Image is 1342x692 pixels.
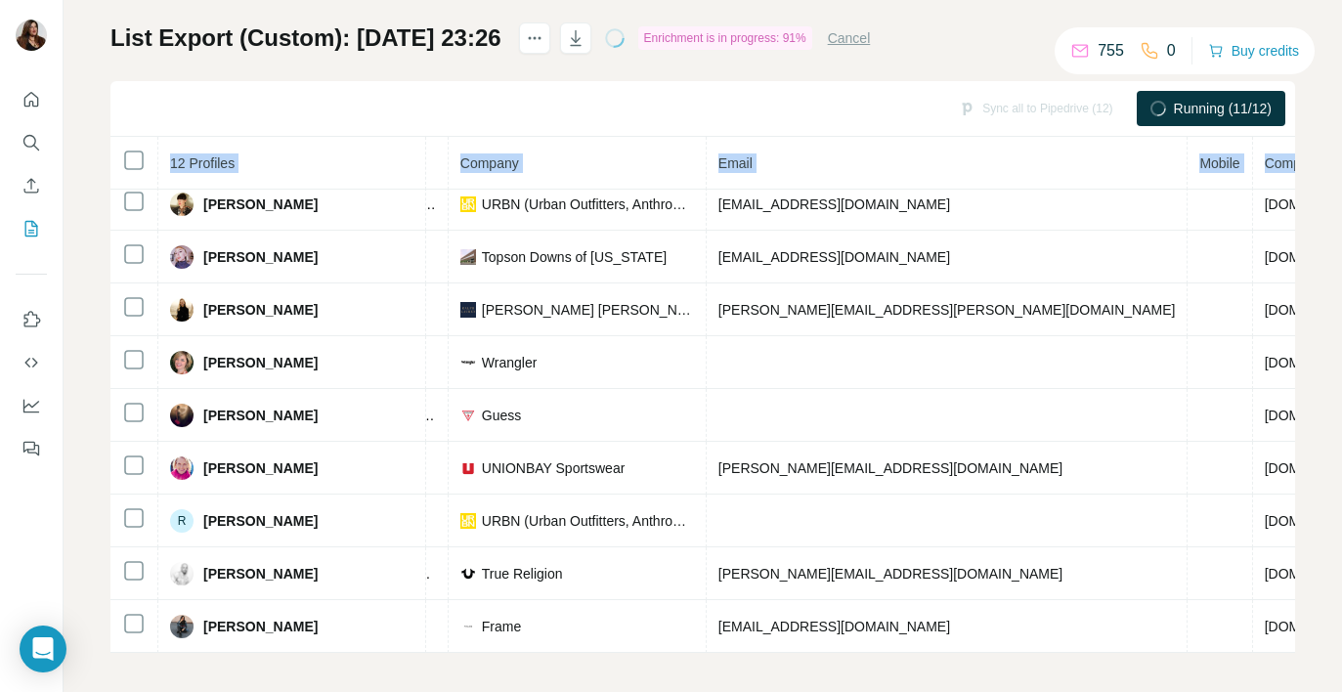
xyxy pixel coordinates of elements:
span: [PERSON_NAME][EMAIL_ADDRESS][DOMAIN_NAME] [718,460,1062,476]
img: company-logo [460,355,476,370]
span: [PERSON_NAME][EMAIL_ADDRESS][PERSON_NAME][DOMAIN_NAME] [718,302,1176,318]
span: [PERSON_NAME] [PERSON_NAME] [482,300,694,320]
img: Avatar [170,562,194,585]
span: URBN (Urban Outfitters, Anthropologie Group, Free People, & Vetri... [482,511,694,531]
span: True Religion [482,564,563,584]
img: Avatar [170,193,194,216]
span: Email [718,155,753,171]
span: [EMAIL_ADDRESS][DOMAIN_NAME] [718,196,950,212]
button: Search [16,125,47,160]
span: Topson Downs of [US_STATE] [482,247,667,267]
span: [PERSON_NAME] [203,458,318,478]
button: Dashboard [16,388,47,423]
button: Feedback [16,431,47,466]
span: [PERSON_NAME] [203,406,318,425]
span: [PERSON_NAME] [203,195,318,214]
img: company-logo [460,513,476,529]
button: Enrich CSV [16,168,47,203]
span: 12 Profiles [170,155,235,171]
span: [PERSON_NAME] [203,353,318,372]
img: Avatar [170,615,194,638]
div: Enrichment is in progress: 91% [638,26,812,50]
img: company-logo [460,566,476,582]
img: company-logo [460,460,476,476]
div: R [170,509,194,533]
h1: List Export (Custom): [DATE] 23:26 [110,22,501,54]
span: Company [460,155,519,171]
span: Frame [482,617,521,636]
button: Buy credits [1208,37,1299,65]
button: My lists [16,211,47,246]
span: Guess [482,406,521,425]
span: UNIONBAY Sportswear [482,458,626,478]
span: [PERSON_NAME][EMAIL_ADDRESS][DOMAIN_NAME] [718,566,1062,582]
img: Avatar [170,351,194,374]
span: Running (11/12) [1174,99,1272,118]
span: Mobile [1199,155,1239,171]
span: [EMAIL_ADDRESS][DOMAIN_NAME] [718,619,950,634]
img: company-logo [460,196,476,212]
img: Avatar [170,245,194,269]
button: Use Surfe API [16,345,47,380]
span: [EMAIL_ADDRESS][DOMAIN_NAME] [718,249,950,265]
span: [PERSON_NAME] [203,300,318,320]
span: URBN (Urban Outfitters, Anthropologie Group, Free People, & Vetri... [482,195,694,214]
img: Avatar [170,404,194,427]
button: actions [519,22,550,54]
img: company-logo [460,249,476,265]
img: company-logo [460,619,476,634]
span: [PERSON_NAME] [203,617,318,636]
span: [PERSON_NAME] [203,564,318,584]
p: 0 [1167,39,1176,63]
button: Use Surfe on LinkedIn [16,302,47,337]
img: Avatar [170,456,194,480]
p: 755 [1098,39,1124,63]
button: Quick start [16,82,47,117]
button: Cancel [828,28,871,48]
img: company-logo [460,408,476,423]
img: Avatar [170,298,194,322]
span: Wrangler [482,353,538,372]
div: Open Intercom Messenger [20,626,66,672]
img: Avatar [16,20,47,51]
span: [PERSON_NAME] [203,247,318,267]
span: [PERSON_NAME] [203,511,318,531]
img: company-logo [460,302,476,318]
